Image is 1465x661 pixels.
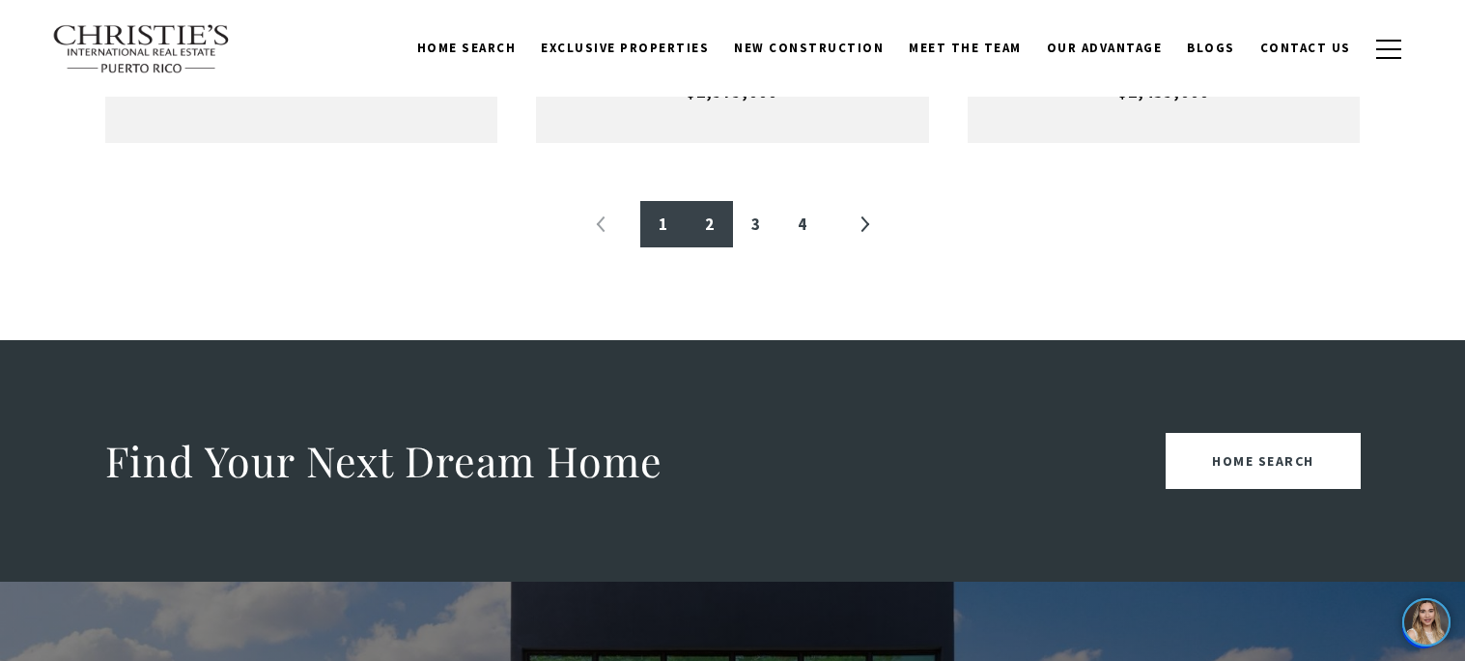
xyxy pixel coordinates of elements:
[1248,30,1364,67] a: Contact Us
[405,30,529,67] a: Home Search
[1174,30,1248,67] a: Blogs
[687,201,733,247] a: 2
[721,30,896,67] a: New Construction
[1047,40,1163,56] span: Our Advantage
[1260,40,1351,56] span: Contact Us
[841,201,887,247] a: »
[12,12,56,56] img: ac2afc0f-b966-43d0-ba7c-ef51505f4d54.jpg
[1364,21,1414,77] button: button
[896,30,1034,67] a: Meet the Team
[52,24,232,74] img: Christie's International Real Estate text transparent background
[528,30,721,67] a: Exclusive Properties
[105,434,662,488] h2: Find Your Next Dream Home
[1166,433,1361,489] a: Home Search
[541,40,709,56] span: Exclusive Properties
[733,201,779,247] a: 3
[640,201,687,247] a: 1
[841,201,887,247] li: Next page
[779,201,826,247] a: 4
[1034,30,1175,67] a: Our Advantage
[734,40,884,56] span: New Construction
[1187,40,1235,56] span: Blogs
